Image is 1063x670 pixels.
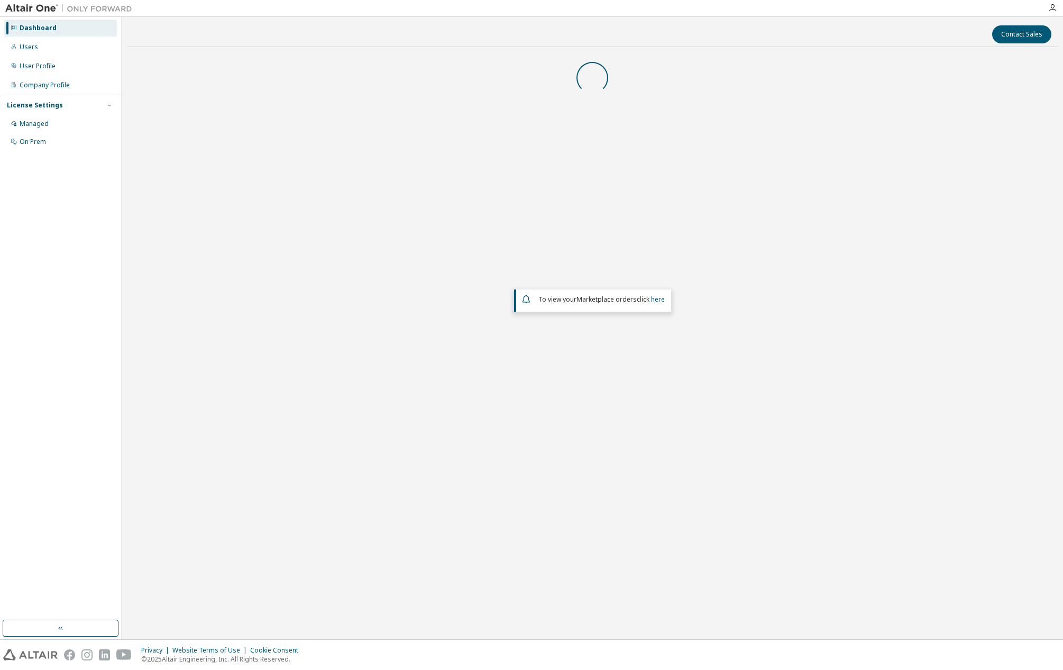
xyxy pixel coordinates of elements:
[20,138,46,146] div: On Prem
[141,646,172,655] div: Privacy
[250,646,305,655] div: Cookie Consent
[5,3,138,14] img: Altair One
[141,655,305,664] p: © 2025 Altair Engineering, Inc. All Rights Reserved.
[116,649,132,660] img: youtube.svg
[172,646,250,655] div: Website Terms of Use
[81,649,93,660] img: instagram.svg
[576,295,637,304] em: Marketplace orders
[20,43,38,51] div: Users
[3,649,58,660] img: altair_logo.svg
[20,81,70,89] div: Company Profile
[99,649,110,660] img: linkedin.svg
[7,101,63,110] div: License Settings
[20,62,56,70] div: User Profile
[992,25,1051,43] button: Contact Sales
[20,120,49,128] div: Managed
[651,295,665,304] a: here
[64,649,75,660] img: facebook.svg
[20,24,57,32] div: Dashboard
[538,295,665,304] span: To view your click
